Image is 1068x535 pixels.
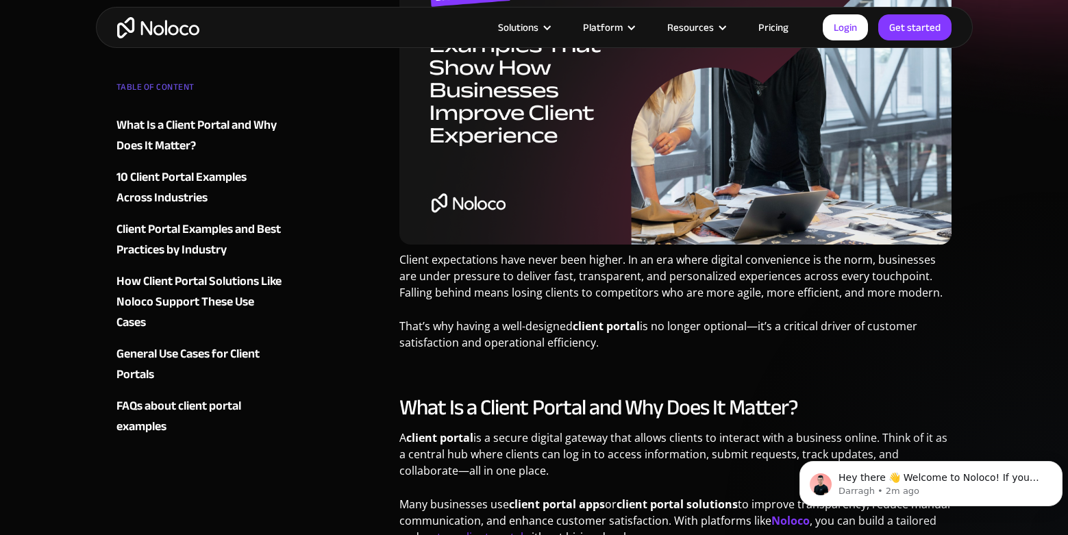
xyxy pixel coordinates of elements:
strong: client portal [573,319,640,334]
a: What Is a Client Portal and Why Does It Matter? [116,115,282,156]
div: TABLE OF CONTENT [116,77,282,104]
strong: client portal apps [509,497,605,512]
a: 10 Client Portal Examples Across Industries [116,167,282,208]
h2: What Is a Client Portal and Why Does It Matter? [399,394,952,421]
a: How Client Portal Solutions Like Noloco Support These Use Cases [116,271,282,333]
a: General Use Cases for Client Portals [116,344,282,385]
p: That’s why having a well-designed is no longer optional—it’s a critical driver of customer satisf... [399,318,952,361]
div: Platform [566,18,650,36]
div: Resources [667,18,714,36]
a: home [117,17,199,38]
a: FAQs about client portal examples [116,396,282,437]
p: Client expectations have never been higher. In an era where digital convenience is the norm, busi... [399,251,952,311]
strong: client portal solutions [617,497,738,512]
a: Noloco [771,513,810,528]
p: A is a secure digital gateway that allows clients to interact with a business online. Think of it... [399,430,952,489]
a: Client Portal Examples and Best Practices by Industry [116,219,282,260]
div: Solutions [498,18,538,36]
a: Get started [878,14,952,40]
div: Solutions [481,18,566,36]
div: Resources [650,18,741,36]
div: Platform [583,18,623,36]
a: Pricing [741,18,806,36]
strong: client portal [406,430,473,445]
iframe: Intercom notifications message [794,432,1068,528]
a: Login [823,14,868,40]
